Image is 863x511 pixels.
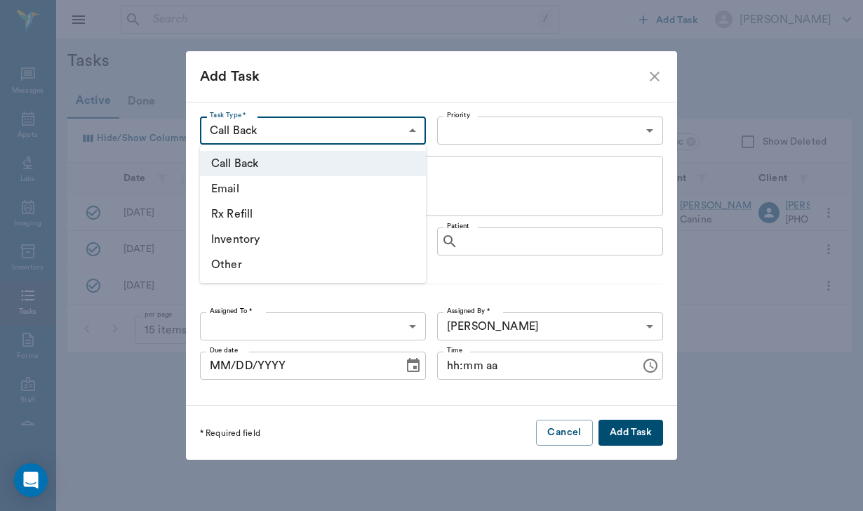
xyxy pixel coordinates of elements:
li: Other [200,252,426,277]
li: Email [200,176,426,201]
li: Inventory [200,227,426,252]
div: Open Intercom Messenger [14,463,48,497]
li: Call Back [200,151,426,176]
li: Rx Refill [200,201,426,227]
